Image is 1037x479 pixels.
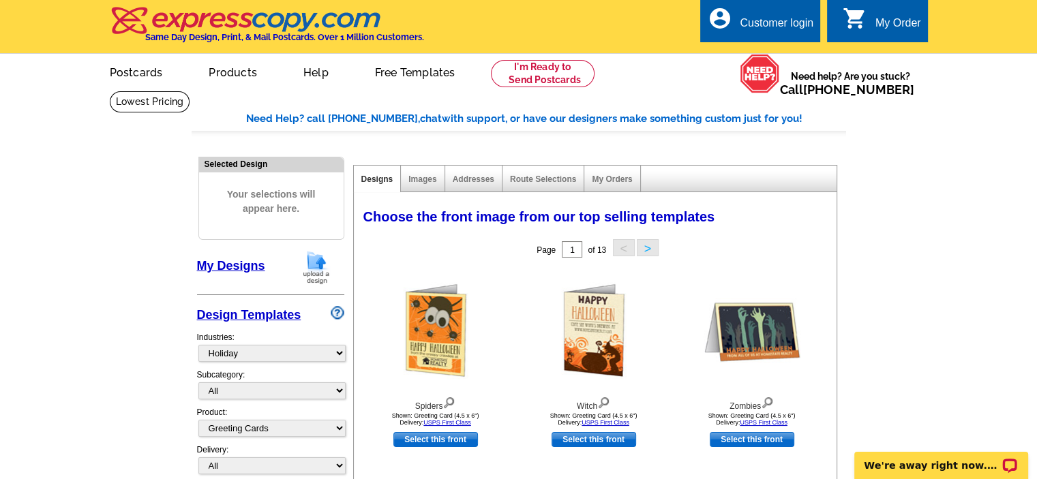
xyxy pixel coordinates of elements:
[707,15,813,32] a: account_circle Customer login
[408,174,436,184] a: Images
[331,306,344,320] img: design-wizard-help-icon.png
[187,55,279,87] a: Products
[145,32,424,42] h4: Same Day Design, Print, & Mail Postcards. Over 1 Million Customers.
[740,419,787,426] a: USPS First Class
[843,6,867,31] i: shopping_cart
[453,174,494,184] a: Addresses
[363,209,715,224] span: Choose the front image from our top selling templates
[353,55,477,87] a: Free Templates
[282,55,350,87] a: Help
[582,419,629,426] a: USPS First Class
[780,69,921,97] span: Need help? Are you stuck?
[299,250,334,285] img: upload-design
[761,394,774,409] img: view design details
[707,6,732,31] i: account_circle
[197,324,344,369] div: Industries:
[209,174,333,230] span: Your selections will appear here.
[197,259,265,273] a: My Designs
[637,239,659,256] button: >
[537,245,556,255] span: Page
[393,432,478,447] a: use this design
[552,432,636,447] a: use this design
[246,111,846,127] div: Need Help? call [PHONE_NUMBER], with support, or have our designers make something custom just fo...
[588,245,606,255] span: of 13
[442,394,455,409] img: view design details
[561,282,626,379] img: Witch
[613,239,635,256] button: <
[845,436,1037,479] iframe: LiveChat chat widget
[403,282,468,379] img: Spiders
[592,174,632,184] a: My Orders
[423,419,471,426] a: USPS First Class
[597,394,610,409] img: view design details
[677,394,827,412] div: Zombies
[803,82,914,97] a: [PHONE_NUMBER]
[677,412,827,426] div: Shown: Greeting Card (4.5 x 6") Delivery:
[740,17,813,36] div: Customer login
[740,54,780,93] img: help
[199,157,344,170] div: Selected Design
[197,406,344,444] div: Product:
[361,174,393,184] a: Designs
[875,17,921,36] div: My Order
[510,174,576,184] a: Route Selections
[88,55,185,87] a: Postcards
[710,432,794,447] a: use this design
[197,369,344,406] div: Subcategory:
[519,394,669,412] div: Witch
[361,412,511,426] div: Shown: Greeting Card (4.5 x 6") Delivery:
[843,15,921,32] a: shopping_cart My Order
[110,16,424,42] a: Same Day Design, Print, & Mail Postcards. Over 1 Million Customers.
[420,112,442,125] span: chat
[519,412,669,426] div: Shown: Greeting Card (4.5 x 6") Delivery:
[361,394,511,412] div: Spiders
[197,308,301,322] a: Design Templates
[780,82,914,97] span: Call
[704,298,800,363] img: Zombies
